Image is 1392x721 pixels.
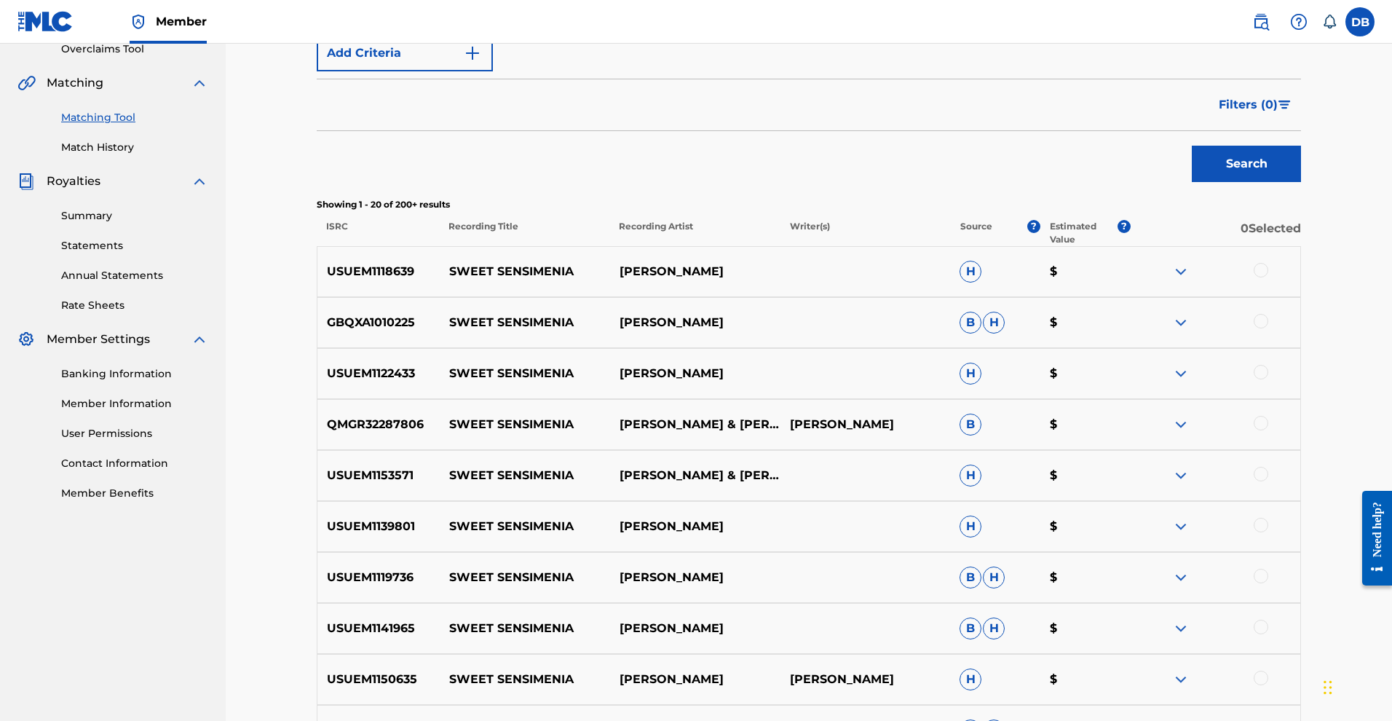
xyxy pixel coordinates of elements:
[17,74,36,92] img: Matching
[960,414,981,436] span: B
[609,416,780,433] p: [PERSON_NAME] & [PERSON_NAME]
[17,173,35,190] img: Royalties
[1040,518,1131,535] p: $
[439,220,609,246] p: Recording Title
[609,518,780,535] p: [PERSON_NAME]
[960,363,981,385] span: H
[47,331,150,348] span: Member Settings
[1040,620,1131,637] p: $
[983,567,1005,588] span: H
[61,110,208,125] a: Matching Tool
[1319,651,1392,721] iframe: Chat Widget
[191,74,208,92] img: expand
[960,261,981,283] span: H
[1252,13,1270,31] img: search
[61,140,208,155] a: Match History
[61,396,208,411] a: Member Information
[1118,220,1131,233] span: ?
[960,465,981,486] span: H
[1172,671,1190,688] img: expand
[960,618,981,639] span: B
[440,671,610,688] p: SWEET SENSIMENIA
[47,173,100,190] span: Royalties
[1172,365,1190,382] img: expand
[1322,15,1337,29] div: Notifications
[61,366,208,382] a: Banking Information
[1172,569,1190,586] img: expand
[317,671,440,688] p: USUEM1150635
[156,13,207,30] span: Member
[609,314,780,331] p: [PERSON_NAME]
[960,567,981,588] span: B
[17,331,35,348] img: Member Settings
[47,74,103,92] span: Matching
[61,486,208,501] a: Member Benefits
[609,467,780,484] p: [PERSON_NAME] & [PERSON_NAME]
[317,198,1301,211] p: Showing 1 - 20 of 200+ results
[780,671,950,688] p: [PERSON_NAME]
[609,263,780,280] p: [PERSON_NAME]
[1027,220,1040,233] span: ?
[440,365,610,382] p: SWEET SENSIMENIA
[1172,620,1190,637] img: expand
[780,220,950,246] p: Writer(s)
[317,569,440,586] p: USUEM1119736
[609,365,780,382] p: [PERSON_NAME]
[609,220,780,246] p: Recording Artist
[1345,7,1375,36] div: User Menu
[1172,518,1190,535] img: expand
[440,569,610,586] p: SWEET SENSIMENIA
[1040,569,1131,586] p: $
[317,263,440,280] p: USUEM1118639
[1246,7,1276,36] a: Public Search
[960,312,981,334] span: B
[1210,87,1301,123] button: Filters (0)
[61,208,208,224] a: Summary
[317,416,440,433] p: QMGR32287806
[317,365,440,382] p: USUEM1122433
[464,44,481,62] img: 9d2ae6d4665cec9f34b9.svg
[609,671,780,688] p: [PERSON_NAME]
[960,669,981,690] span: H
[1131,220,1301,246] p: 0 Selected
[440,518,610,535] p: SWEET SENSIMENIA
[440,314,610,331] p: SWEET SENSIMENIA
[1040,671,1131,688] p: $
[1172,416,1190,433] img: expand
[17,11,74,32] img: MLC Logo
[1324,666,1332,709] div: Drag
[440,263,610,280] p: SWEET SENSIMENIA
[317,314,440,331] p: GBQXA1010225
[1040,314,1131,331] p: $
[130,13,147,31] img: Top Rightsholder
[61,238,208,253] a: Statements
[440,416,610,433] p: SWEET SENSIMENIA
[61,426,208,441] a: User Permissions
[1192,146,1301,182] button: Search
[1278,101,1291,109] img: filter
[609,620,780,637] p: [PERSON_NAME]
[1172,314,1190,331] img: expand
[1040,467,1131,484] p: $
[609,569,780,586] p: [PERSON_NAME]
[1040,416,1131,433] p: $
[960,516,981,537] span: H
[960,220,992,246] p: Source
[1172,467,1190,484] img: expand
[317,518,440,535] p: USUEM1139801
[317,220,439,246] p: ISRC
[440,467,610,484] p: SWEET SENSIMENIA
[191,173,208,190] img: expand
[1040,263,1131,280] p: $
[61,298,208,313] a: Rate Sheets
[440,620,610,637] p: SWEET SENSIMENIA
[191,331,208,348] img: expand
[983,618,1005,639] span: H
[780,416,950,433] p: [PERSON_NAME]
[1050,220,1117,246] p: Estimated Value
[1290,13,1308,31] img: help
[1040,365,1131,382] p: $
